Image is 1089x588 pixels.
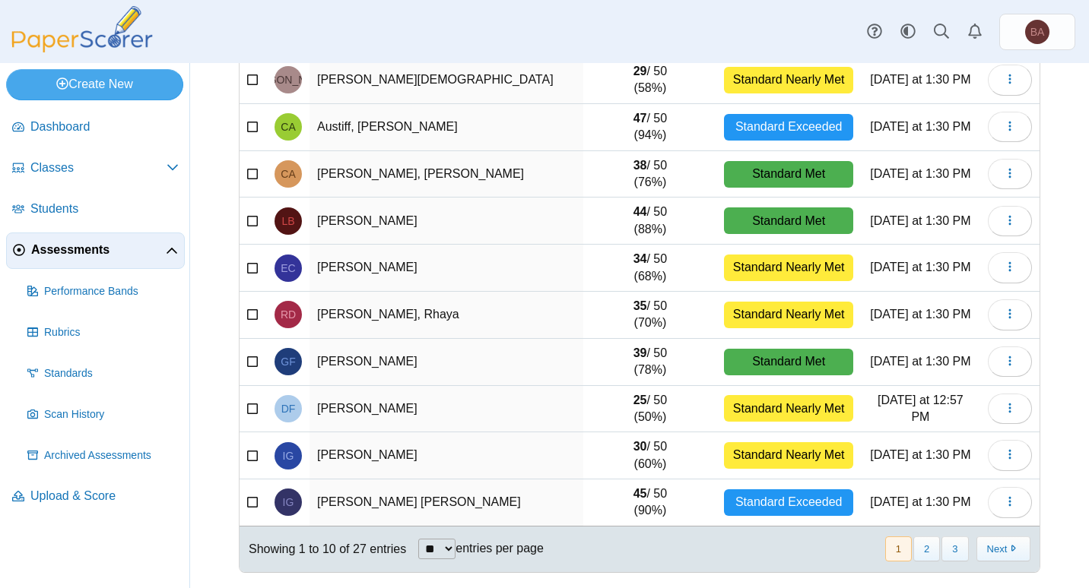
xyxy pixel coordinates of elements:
span: Archived Assessments [44,448,179,463]
td: Austiff, [PERSON_NAME] [310,104,583,151]
a: Classes [6,150,185,187]
time: Sep 29, 2025 at 1:30 PM [870,261,970,273]
span: Rubrics [44,325,179,340]
a: Upload & Score [6,479,185,515]
time: Sep 29, 2025 at 1:30 PM [870,120,970,133]
a: Brent Adams [999,14,1075,50]
a: Archived Assessments [21,438,185,474]
a: Standards [21,356,185,392]
span: Dashboard [30,119,179,135]
span: Brent Adams [1030,27,1045,37]
b: 45 [633,487,647,500]
a: Scan History [21,397,185,433]
time: Sep 29, 2025 at 1:30 PM [870,355,970,368]
div: Standard Nearly Met [724,67,853,93]
td: / 50 (60%) [583,432,716,479]
b: 38 [633,159,647,172]
span: Performance Bands [44,284,179,299]
td: [PERSON_NAME] [310,386,583,433]
b: 29 [633,65,647,77]
td: [PERSON_NAME] [PERSON_NAME] [310,479,583,526]
span: Cooper Austin [281,169,295,179]
span: Jesus Arenas [244,74,332,85]
time: Sep 29, 2025 at 1:30 PM [870,308,970,321]
span: Rhaya DePaolo [281,309,296,320]
a: Rubrics [21,315,185,351]
time: Sep 29, 2025 at 1:30 PM [870,167,970,180]
td: / 50 (76%) [583,151,716,198]
b: 30 [633,440,647,453]
time: Oct 1, 2025 at 12:57 PM [878,394,964,423]
a: Dashboard [6,109,185,146]
b: 25 [633,394,647,406]
a: Performance Bands [21,273,185,310]
span: Gwendolyn Fahrow [281,356,295,367]
label: entries per page [456,542,544,555]
td: / 50 (90%) [583,479,716,526]
time: Sep 29, 2025 at 1:30 PM [870,214,970,227]
a: Assessments [6,232,185,269]
b: 39 [633,346,647,359]
div: Standard Met [724,207,853,234]
td: [PERSON_NAME] [310,245,583,292]
div: Standard Nearly Met [724,254,853,281]
td: / 50 (78%) [583,339,716,386]
span: Standards [44,366,179,381]
span: Isabelle Garcia De Leon [283,497,294,507]
b: 47 [633,112,647,125]
td: [PERSON_NAME], [PERSON_NAME] [310,151,583,198]
a: Alerts [958,15,992,49]
button: 3 [941,536,968,561]
span: Damon Ford [281,403,296,414]
b: 35 [633,299,647,312]
td: [PERSON_NAME] [310,198,583,245]
button: 2 [913,536,940,561]
span: Scan History [44,407,179,422]
time: Sep 29, 2025 at 1:30 PM [870,73,970,86]
img: PaperScorer [6,6,158,52]
td: [PERSON_NAME][DEMOGRAPHIC_DATA] [310,57,583,104]
a: PaperScorer [6,42,158,55]
a: Students [6,191,185,228]
div: Standard Nearly Met [724,442,853,469]
time: Sep 29, 2025 at 1:30 PM [870,448,970,461]
td: / 50 (70%) [583,292,716,339]
div: Standard Exceeded [724,489,853,516]
span: Assessments [31,242,166,258]
span: Emma Coughlan [281,263,295,273]
button: 1 [885,536,912,561]
td: / 50 (50%) [583,386,716,433]
div: Standard Exceeded [724,114,853,141]
td: / 50 (94%) [583,104,716,151]
span: Upload & Score [30,488,179,504]
a: Create New [6,69,183,100]
b: 34 [633,252,647,265]
div: Standard Nearly Met [724,302,853,328]
td: [PERSON_NAME] [310,432,583,479]
td: / 50 (58%) [583,57,716,104]
div: Standard Met [724,349,853,375]
td: [PERSON_NAME], Rhaya [310,292,583,339]
div: Showing 1 to 10 of 27 entries [240,526,406,572]
div: Standard Met [724,161,853,188]
span: Students [30,201,179,217]
span: Brent Adams [1025,20,1049,44]
time: Sep 29, 2025 at 1:30 PM [870,495,970,508]
span: Cooper Austiff [281,122,295,132]
td: / 50 (88%) [583,198,716,245]
span: Classes [30,160,167,176]
b: 44 [633,205,647,218]
td: / 50 (68%) [583,245,716,292]
nav: pagination [884,536,1030,561]
div: Standard Nearly Met [724,395,853,422]
span: Isabella Galloway [283,450,294,461]
span: Leah Beaupre [281,216,294,226]
td: [PERSON_NAME] [310,339,583,386]
button: Next [976,536,1030,561]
